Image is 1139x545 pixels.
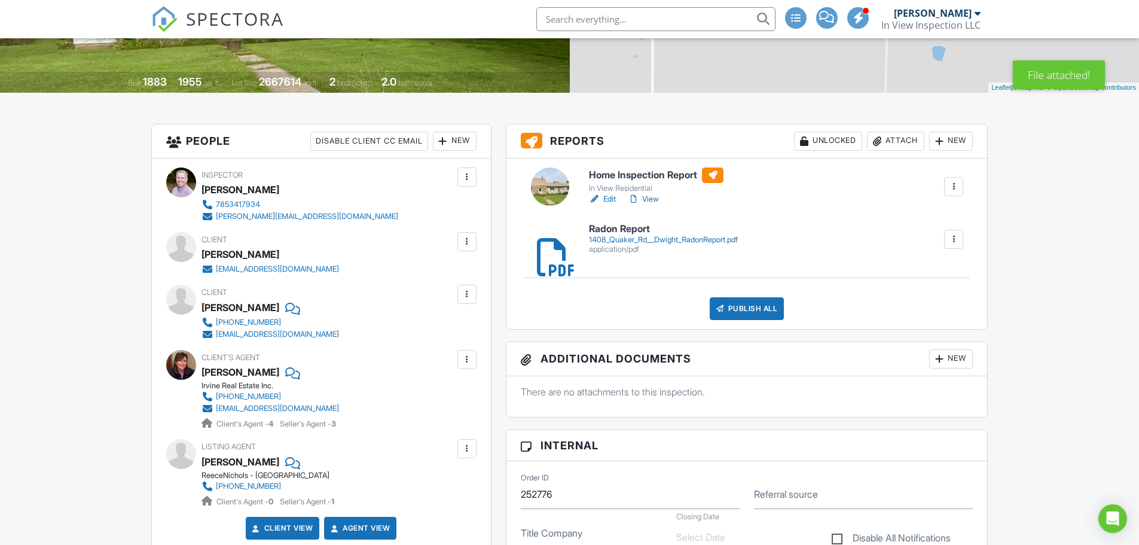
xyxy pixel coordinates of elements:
[589,235,738,245] div: 1408_Quaker_Rd__Dwight_RadonReport.pdf
[589,224,738,235] h6: Radon Report
[589,245,738,254] div: application/pdf
[331,497,334,506] strong: 1
[201,442,256,451] span: Listing Agent
[506,430,988,461] h3: Internal
[628,193,659,205] a: View
[216,419,275,428] span: Client's Agent -
[201,181,279,199] div: [PERSON_NAME]
[676,512,719,521] label: Closing Date
[201,263,339,275] a: [EMAIL_ADDRESS][DOMAIN_NAME]
[929,132,973,151] div: New
[589,184,723,193] div: In View Residential
[867,132,924,151] div: Attach
[216,200,260,209] div: 7853417934
[710,297,784,320] div: Publish All
[151,6,178,32] img: The Best Home Inspection Software - Spectora
[433,132,477,151] div: New
[128,78,141,87] span: Built
[506,342,988,376] h3: Additional Documents
[1098,504,1127,533] div: Open Intercom Messenger
[201,299,279,316] div: [PERSON_NAME]
[894,7,972,19] div: [PERSON_NAME]
[201,391,339,403] a: [PHONE_NUMBER]
[216,212,398,221] div: [PERSON_NAME][EMAIL_ADDRESS][DOMAIN_NAME]
[201,170,243,179] span: Inspector
[152,124,491,159] h3: People
[216,264,339,274] div: [EMAIL_ADDRESS][DOMAIN_NAME]
[310,132,428,151] div: Disable Client CC Email
[589,168,723,183] h6: Home Inspection Report
[337,78,370,87] span: bedrooms
[216,392,281,401] div: [PHONE_NUMBER]
[201,381,349,391] div: Irvine Real Estate Inc.
[216,497,275,506] span: Client's Agent -
[268,419,273,428] strong: 4
[328,522,390,534] a: Agent View
[201,353,260,362] span: Client's Agent
[201,328,339,340] a: [EMAIL_ADDRESS][DOMAIN_NAME]
[589,224,738,254] a: Radon Report 1408_Quaker_Rd__Dwight_RadonReport.pdf application/pdf
[259,75,301,88] div: 2667614
[201,403,339,415] a: [EMAIL_ADDRESS][DOMAIN_NAME]
[881,19,981,31] div: In View Inspection LLC
[280,497,334,506] span: Seller's Agent -
[268,497,273,506] strong: 0
[398,78,432,87] span: bathrooms
[536,7,775,31] input: Search everything...
[1013,60,1105,89] div: File attached!
[204,78,221,87] span: sq. ft.
[521,526,582,540] label: Title Company
[178,75,202,88] div: 1955
[201,235,227,244] span: Client
[329,75,335,88] div: 2
[794,132,862,151] div: Unlocked
[201,363,279,381] a: [PERSON_NAME]
[216,330,339,339] div: [EMAIL_ADDRESS][DOMAIN_NAME]
[201,480,325,492] a: [PHONE_NUMBER]
[232,78,257,87] span: Lot Size
[381,75,396,88] div: 2.0
[201,316,339,328] a: [PHONE_NUMBER]
[589,193,616,205] a: Edit
[521,473,549,483] label: Order ID
[250,522,313,534] a: Client View
[216,482,281,491] div: [PHONE_NUMBER]
[506,124,988,159] h3: Reports
[151,16,284,41] a: SPECTORA
[988,83,1139,93] div: |
[280,419,336,428] span: Seller's Agent -
[589,168,723,194] a: Home Inspection Report In View Residential
[216,404,339,413] div: [EMAIL_ADDRESS][DOMAIN_NAME]
[521,385,973,398] p: There are no attachments to this inspection.
[991,84,1011,91] a: Leaflet
[331,419,336,428] strong: 3
[929,349,973,369] div: New
[216,318,281,327] div: [PHONE_NUMBER]
[201,453,279,471] a: [PERSON_NAME]
[201,199,398,211] a: 7853417934
[303,78,318,87] span: sq.ft.
[201,211,398,223] a: [PERSON_NAME][EMAIL_ADDRESS][DOMAIN_NAME]
[201,288,227,297] span: Client
[201,245,279,263] div: [PERSON_NAME]
[754,488,818,501] label: Referral source
[201,471,334,480] div: ReeceNichols - [GEOGRAPHIC_DATA]
[143,75,167,88] div: 1883
[186,6,284,31] span: SPECTORA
